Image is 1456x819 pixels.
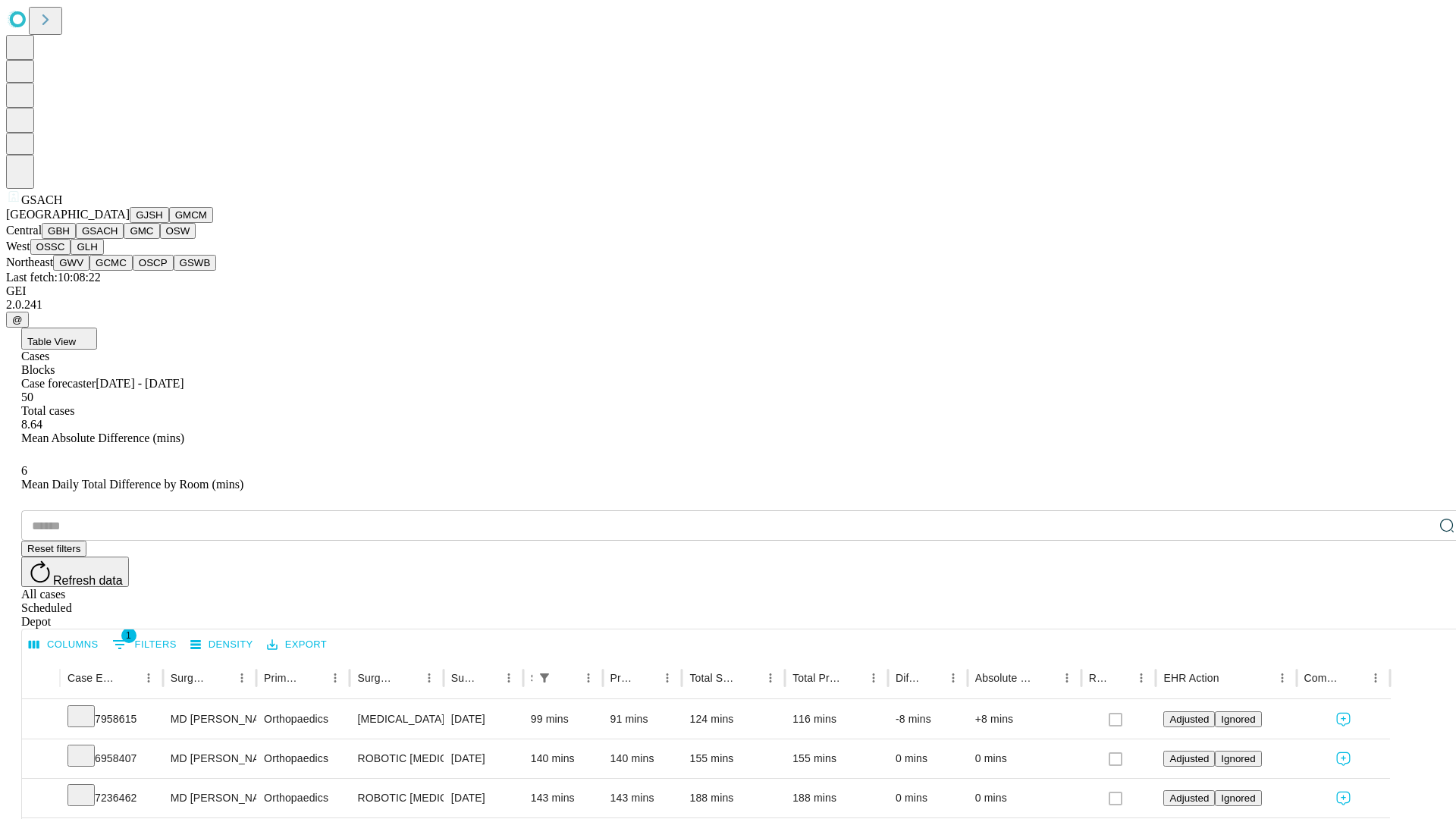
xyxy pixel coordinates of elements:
[117,667,138,689] button: Sort
[1089,672,1109,684] div: Resolved in EHR
[635,667,657,689] button: Sort
[6,208,130,221] span: [GEOGRAPHIC_DATA]
[1215,790,1261,806] button: Ignored
[792,779,880,817] div: 188 mins
[174,255,217,271] button: GSWB
[419,667,440,689] button: Menu
[67,739,155,778] div: 6958407
[171,739,249,778] div: MD [PERSON_NAME]
[1163,751,1215,767] button: Adjusted
[6,224,42,237] span: Central
[863,667,884,689] button: Menu
[531,779,595,817] div: 143 mins
[30,707,52,733] button: Expand
[264,700,342,739] div: Orthopaedics
[477,667,498,689] button: Sort
[6,240,30,253] span: West
[25,633,102,657] button: Select columns
[27,543,80,554] span: Reset filters
[169,207,213,223] button: GMCM
[451,739,516,778] div: [DATE]
[67,672,115,684] div: Case Epic Id
[689,672,737,684] div: Total Scheduled Duration
[1215,751,1261,767] button: Ignored
[1163,711,1215,727] button: Adjusted
[451,672,475,684] div: Surgery Date
[89,255,133,271] button: GCMC
[1221,753,1255,764] span: Ignored
[578,667,599,689] button: Menu
[67,700,155,739] div: 7958615
[6,298,1450,312] div: 2.0.241
[263,633,331,657] button: Export
[451,700,516,739] div: [DATE]
[1109,667,1131,689] button: Sort
[303,667,325,689] button: Sort
[557,667,578,689] button: Sort
[1221,792,1255,804] span: Ignored
[1056,667,1078,689] button: Menu
[27,336,76,347] span: Table View
[531,700,595,739] div: 99 mins
[21,377,96,390] span: Case forecaster
[842,667,863,689] button: Sort
[610,672,635,684] div: Predicted In Room Duration
[96,377,184,390] span: [DATE] - [DATE]
[21,557,129,587] button: Refresh data
[1169,714,1209,725] span: Adjusted
[357,700,435,739] div: [MEDICAL_DATA] [MEDICAL_DATA]
[792,672,840,684] div: Total Predicted Duration
[1304,672,1342,684] div: Comments
[171,672,209,684] div: Surgeon Name
[792,700,880,739] div: 116 mins
[171,700,249,739] div: MD [PERSON_NAME]
[42,223,76,239] button: GBH
[689,739,777,778] div: 155 mins
[76,223,124,239] button: GSACH
[896,779,960,817] div: 0 mins
[1344,667,1365,689] button: Sort
[498,667,519,689] button: Menu
[896,739,960,778] div: 0 mins
[975,739,1074,778] div: 0 mins
[943,667,964,689] button: Menu
[133,255,174,271] button: OSCP
[71,239,103,255] button: GLH
[264,672,302,684] div: Primary Service
[53,574,123,587] span: Refresh data
[138,667,159,689] button: Menu
[30,239,71,255] button: OSSC
[1163,672,1219,684] div: EHR Action
[108,632,180,657] button: Show filters
[975,700,1074,739] div: +8 mins
[1221,714,1255,725] span: Ignored
[689,700,777,739] div: 124 mins
[67,779,155,817] div: 7236462
[231,667,253,689] button: Menu
[187,633,257,657] button: Density
[6,256,53,268] span: Northeast
[21,431,184,444] span: Mean Absolute Difference (mins)
[921,667,943,689] button: Sort
[975,672,1034,684] div: Absolute Difference
[21,541,86,557] button: Reset filters
[21,464,27,477] span: 6
[264,779,342,817] div: Orthopaedics
[896,672,920,684] div: Difference
[6,271,101,284] span: Last fetch: 10:08:22
[6,284,1450,298] div: GEI
[451,779,516,817] div: [DATE]
[1365,667,1386,689] button: Menu
[171,779,249,817] div: MD [PERSON_NAME]
[689,779,777,817] div: 188 mins
[130,207,169,223] button: GJSH
[21,418,42,431] span: 8.64
[1221,667,1242,689] button: Sort
[12,314,23,325] span: @
[325,667,346,689] button: Menu
[896,700,960,739] div: -8 mins
[397,667,419,689] button: Sort
[264,739,342,778] div: Orthopaedics
[357,672,395,684] div: Surgery Name
[21,193,62,206] span: GSACH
